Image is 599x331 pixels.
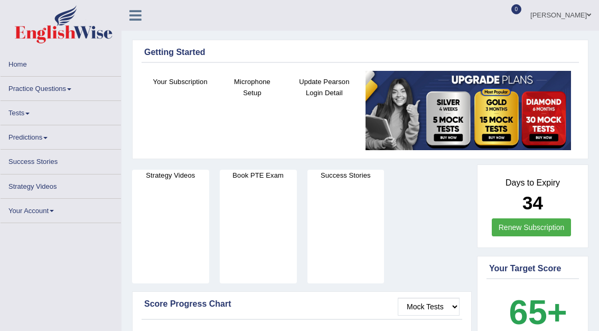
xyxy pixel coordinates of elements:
a: Tests [1,101,121,122]
div: Getting Started [144,46,576,59]
h4: Microphone Setup [221,76,283,98]
h4: Success Stories [307,170,385,181]
img: small5.jpg [366,71,571,151]
h4: Days to Expiry [489,178,576,188]
h4: Book PTE Exam [220,170,297,181]
div: Score Progress Chart [144,298,460,310]
b: 34 [522,192,543,213]
a: Strategy Videos [1,174,121,195]
h4: Update Pearson Login Detail [294,76,355,98]
div: Your Target Score [489,262,576,275]
a: Renew Subscription [492,218,572,236]
a: Your Account [1,199,121,219]
span: 0 [511,4,522,14]
a: Practice Questions [1,77,121,97]
a: Success Stories [1,150,121,170]
h4: Your Subscription [149,76,211,87]
h4: Strategy Videos [132,170,209,181]
a: Home [1,52,121,73]
a: Predictions [1,125,121,146]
